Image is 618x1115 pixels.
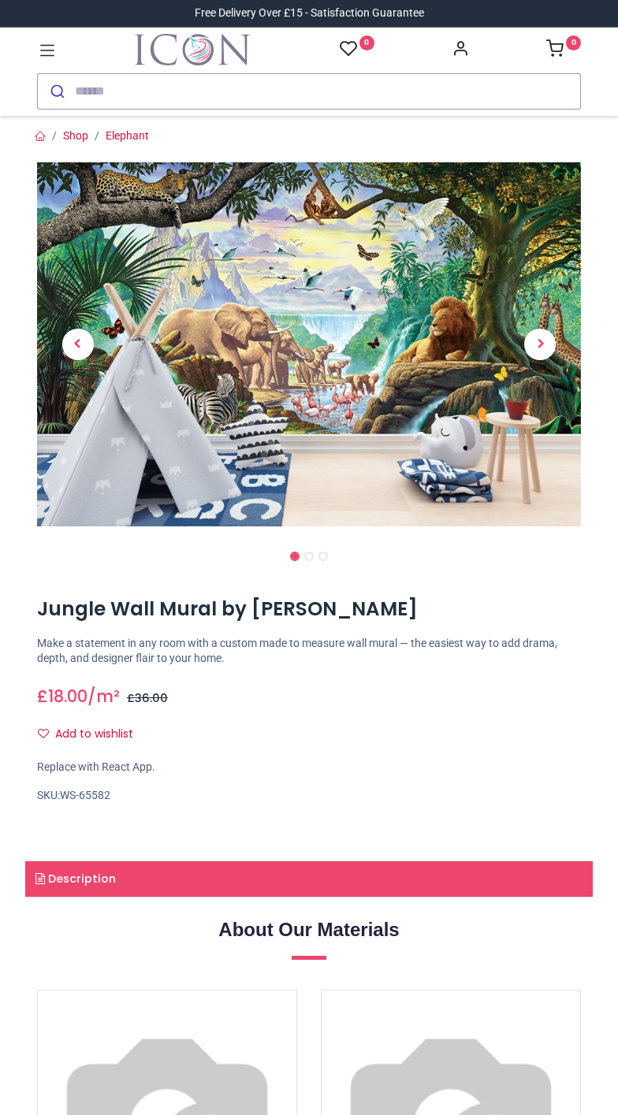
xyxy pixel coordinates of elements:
span: 36.00 [135,690,168,706]
a: Elephant [106,129,149,142]
div: Free Delivery Over £15 - Satisfaction Guarantee [195,6,424,21]
a: Next [500,217,582,473]
span: £ [37,686,87,708]
i: Add to wishlist [38,728,49,739]
span: 18.00 [48,685,87,708]
a: 0 [546,44,581,57]
a: Description [25,861,593,898]
sup: 0 [359,35,374,50]
a: 0 [340,39,374,59]
p: Make a statement in any room with a custom made to measure wall mural — the easiest way to add dr... [37,636,581,667]
img: Icon Wall Stickers [135,34,250,65]
span: WS-65582 [60,789,110,801]
sup: 0 [566,35,581,50]
button: Add to wishlistAdd to wishlist [37,721,147,748]
div: SKU: [37,788,581,804]
div: Replace with React App. [37,760,581,775]
span: /m² [87,685,120,708]
h2: About Our Materials [37,916,581,943]
span: Next [524,329,556,360]
a: Previous [37,217,119,473]
a: Account Info [452,44,469,57]
a: Logo of Icon Wall Stickers [135,34,250,65]
img: Jungle Wall Mural by Steve Crisp [37,162,581,526]
a: Shop [63,129,88,142]
span: Previous [62,329,94,360]
h1: Jungle Wall Mural by [PERSON_NAME] [37,596,581,623]
button: Submit [38,74,75,109]
span: £ [127,690,168,706]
